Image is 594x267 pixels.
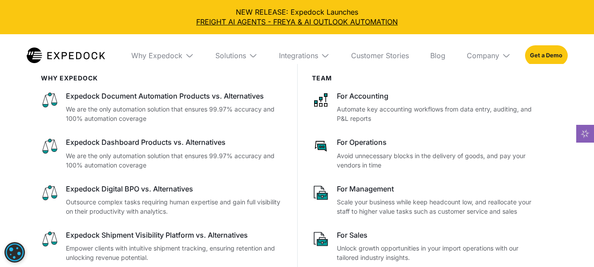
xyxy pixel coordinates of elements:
p: Scale your business while keep headcount low, and reallocate your staff to higher value tasks suc... [337,197,539,216]
a: FREIGHT AI AGENTS - FREYA & AI OUTLOOK AUTOMATION [7,17,587,27]
div: Why Expedock [131,51,182,60]
a: Expedock Dashboard Products vs. AlternativesWe are the only automation solution that ensures 99.9... [41,137,283,169]
div: Expedock Dashboard Products vs. Alternatives [66,137,283,147]
a: Get a Demo [525,45,567,66]
div: For Sales [337,230,539,240]
div: For Management [337,184,539,194]
a: Blog [423,34,453,77]
p: Automate key accounting workflows from data entry, auditing, and P&L reports [337,104,539,123]
p: Unlock growth opportunities in your import operations with our tailored industry insights. [337,243,539,262]
p: Empower clients with intuitive shipment tracking, ensuring retention and unlocking revenue potent... [66,243,283,262]
div: Why Expedock [124,34,201,77]
div: WHy Expedock [41,75,283,82]
a: For ManagementScale your business while keep headcount low, and reallocate your staff to higher v... [312,184,539,216]
div: Solutions [208,34,265,77]
p: We are the only automation solution that ensures 99.97% accuracy and 100% automation coverage [66,151,283,170]
div: For Operations [337,137,539,147]
div: Expedock Shipment Visibility Platform vs. Alternatives [66,230,283,240]
a: For OperationsAvoid unnecessary blocks in the delivery of goods, and pay your vendors in time [312,137,539,169]
div: NEW RELEASE: Expedock Launches [7,7,587,27]
div: For Accounting [337,91,539,101]
div: Integrations [272,34,337,77]
a: Expedock Digital BPO vs. AlternativesOutsource complex tasks requiring human expertise and gain f... [41,184,283,216]
a: Expedock Shipment Visibility Platform vs. AlternativesEmpower clients with intuitive shipment tra... [41,230,283,262]
a: Customer Stories [344,34,416,77]
div: Expedock Document Automation Products vs. Alternatives [66,91,283,101]
a: For SalesUnlock growth opportunities in your import operations with our tailored industry insights. [312,230,539,262]
a: For AccountingAutomate key accounting workflows from data entry, auditing, and P&L reports [312,91,539,123]
p: We are the only automation solution that ensures 99.97% accuracy and 100% automation coverage [66,104,283,123]
iframe: Chat Widget [446,171,594,267]
div: Expedock Digital BPO vs. Alternatives [66,184,283,194]
div: Company [460,34,518,77]
p: Outsource complex tasks requiring human expertise and gain full visibility on their productivity ... [66,197,283,216]
div: Solutions [215,51,246,60]
a: Expedock Document Automation Products vs. AlternativesWe are the only automation solution that en... [41,91,283,123]
div: Team [312,75,539,82]
p: Avoid unnecessary blocks in the delivery of goods, and pay your vendors in time [337,151,539,170]
div: Company [467,51,499,60]
div: Integrations [279,51,318,60]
